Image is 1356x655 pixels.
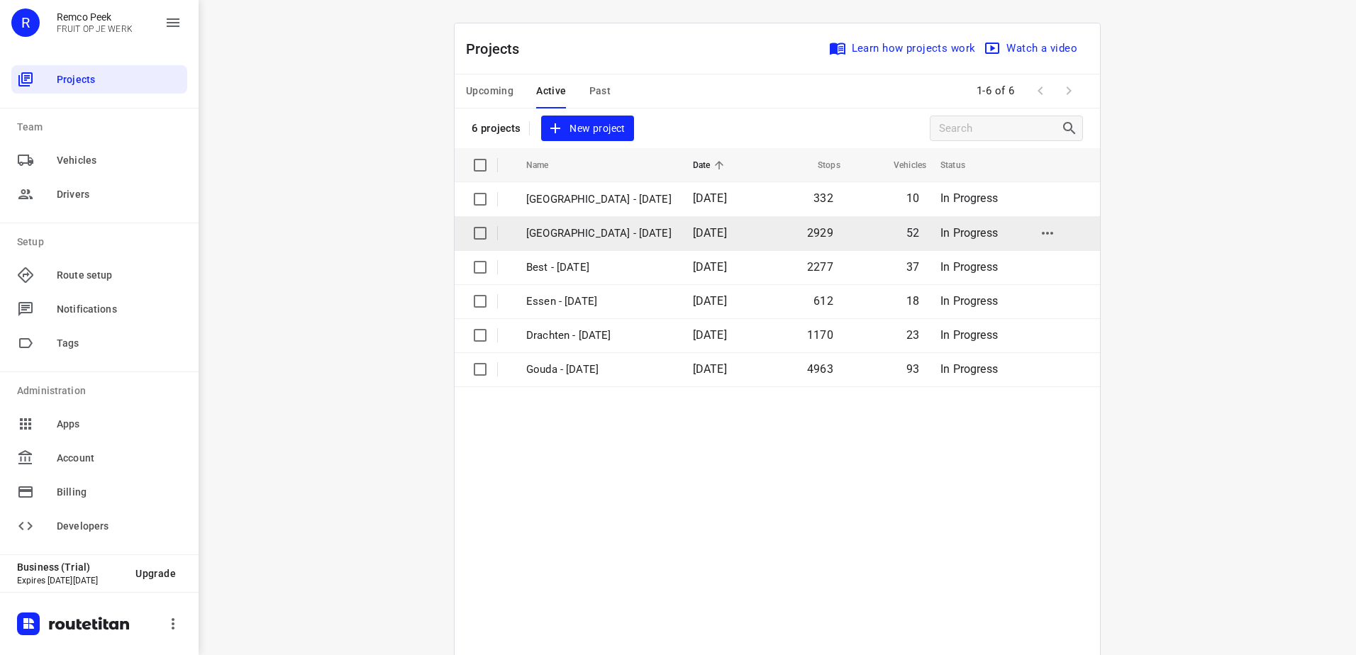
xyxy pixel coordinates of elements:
p: FRUIT OP JE WERK [57,24,133,34]
div: Tags [11,329,187,357]
span: [DATE] [693,328,727,342]
span: 1-6 of 6 [971,76,1021,106]
p: Gouda - [DATE] [526,362,672,378]
span: [DATE] [693,226,727,240]
span: 23 [906,328,919,342]
span: 18 [906,294,919,308]
span: Stops [799,157,840,174]
p: Administration [17,384,187,398]
span: 37 [906,260,919,274]
div: Route setup [11,261,187,289]
span: New project [550,120,625,138]
span: 612 [813,294,833,308]
span: In Progress [940,328,998,342]
span: Name [526,157,567,174]
div: Billing [11,478,187,506]
p: Expires [DATE][DATE] [17,576,124,586]
p: Best - [DATE] [526,259,672,276]
div: Notifications [11,295,187,323]
span: 4963 [807,362,833,376]
div: Developers [11,512,187,540]
p: 6 projects [472,122,521,135]
span: [DATE] [693,260,727,274]
span: 2277 [807,260,833,274]
p: Remco Peek [57,11,133,23]
button: New project [541,116,633,142]
span: Route setup [57,268,182,283]
span: Billing [57,485,182,500]
span: Account [57,451,182,466]
span: Tags [57,336,182,351]
span: Next Page [1055,77,1083,105]
span: Upgrade [135,568,176,579]
input: Search projects [939,118,1061,140]
span: In Progress [940,294,998,308]
div: Drivers [11,180,187,208]
div: R [11,9,40,37]
span: Vehicles [57,153,182,168]
div: Projects [11,65,187,94]
p: Projects [466,38,531,60]
span: In Progress [940,226,998,240]
p: Team [17,120,187,135]
p: Essen - [DATE] [526,293,672,310]
p: Setup [17,235,187,250]
span: 52 [906,226,919,240]
span: In Progress [940,362,998,376]
p: Business (Trial) [17,561,124,573]
span: Date [693,157,729,174]
span: 332 [813,191,833,205]
span: Previous Page [1026,77,1055,105]
p: Drachten - [DATE] [526,327,672,344]
div: Account [11,444,187,472]
span: Projects [57,72,182,87]
span: Upcoming [466,82,513,100]
div: Apps [11,410,187,438]
span: 2929 [807,226,833,240]
span: 1170 [807,328,833,342]
span: Past [589,82,611,100]
div: Search [1061,120,1082,137]
p: Antwerpen - Monday [526,191,672,208]
p: Zwolle - Monday [526,225,672,242]
span: Vehicles [875,157,926,174]
span: In Progress [940,191,998,205]
span: Apps [57,417,182,432]
div: Vehicles [11,146,187,174]
span: [DATE] [693,294,727,308]
span: Notifications [57,302,182,317]
span: Status [940,157,984,174]
span: [DATE] [693,191,727,205]
span: 10 [906,191,919,205]
span: 93 [906,362,919,376]
span: Active [536,82,566,100]
span: Drivers [57,187,182,202]
span: In Progress [940,260,998,274]
button: Upgrade [124,561,187,586]
span: [DATE] [693,362,727,376]
span: Developers [57,519,182,534]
